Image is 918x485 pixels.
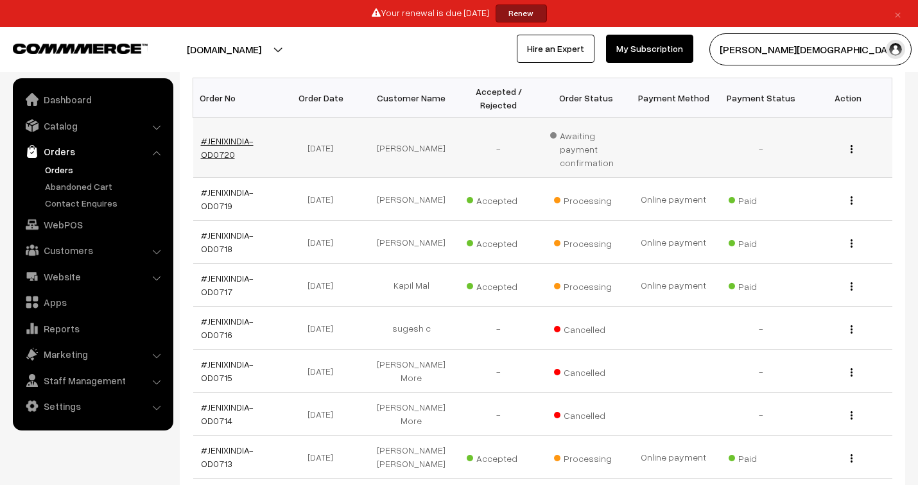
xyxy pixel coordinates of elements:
a: My Subscription [606,35,693,63]
a: #JENIXINDIA-OD0718 [201,230,254,254]
a: Settings [16,395,169,418]
th: Customer Name [368,78,455,118]
a: Reports [16,317,169,340]
td: - [717,393,804,436]
td: Online payment [630,221,717,264]
td: [PERSON_NAME] [368,221,455,264]
img: Menu [851,454,853,463]
img: user [886,40,905,59]
td: [DATE] [281,264,368,307]
a: Apps [16,291,169,314]
a: #JENIXINDIA-OD0714 [201,402,254,426]
img: Menu [851,411,853,420]
img: COMMMERCE [13,44,148,53]
a: Hire an Expert [517,35,594,63]
td: Online payment [630,436,717,479]
span: Processing [554,277,618,293]
span: Paid [729,277,793,293]
a: WebPOS [16,213,169,236]
a: Marketing [16,343,169,366]
th: Payment Status [717,78,804,118]
td: Kapil Mal [368,264,455,307]
td: - [717,307,804,350]
td: [PERSON_NAME] [368,118,455,178]
a: Website [16,265,169,288]
a: #JENIXINDIA-OD0716 [201,316,254,340]
span: Cancelled [554,319,618,336]
span: Cancelled [554,405,618,422]
td: - [455,118,542,178]
td: [DATE] [281,118,368,178]
img: Menu [851,196,853,205]
a: Orders [16,140,169,163]
span: Paid [729,191,793,207]
a: Contact Enquires [42,196,169,210]
span: Paid [729,448,793,465]
a: Catalog [16,114,169,137]
td: sugesh c [368,307,455,350]
td: [DATE] [281,350,368,393]
a: × [889,6,906,21]
th: Order Date [281,78,368,118]
span: Accepted [467,448,531,465]
span: Cancelled [554,362,618,379]
img: Menu [851,239,853,248]
td: - [455,307,542,350]
th: Payment Method [630,78,717,118]
th: Order Status [542,78,630,118]
td: - [455,350,542,393]
th: Order No [193,78,281,118]
td: - [717,350,804,393]
td: [DATE] [281,178,368,221]
img: Menu [851,368,853,377]
a: #JENIXINDIA-OD0713 [201,445,254,469]
a: Staff Management [16,369,169,392]
a: #JENIXINDIA-OD0720 [201,135,254,160]
a: Dashboard [16,88,169,111]
span: Processing [554,191,618,207]
span: Awaiting payment confirmation [550,126,622,169]
span: Processing [554,234,618,250]
img: Menu [851,282,853,291]
button: [PERSON_NAME][DEMOGRAPHIC_DATA] [709,33,912,65]
td: [DATE] [281,436,368,479]
span: Accepted [467,277,531,293]
td: Online payment [630,178,717,221]
img: Menu [851,325,853,334]
td: - [717,118,804,178]
a: COMMMERCE [13,40,125,55]
td: [DATE] [281,221,368,264]
td: [DATE] [281,393,368,436]
td: [PERSON_NAME] More [368,393,455,436]
span: Accepted [467,191,531,207]
button: [DOMAIN_NAME] [142,33,306,65]
a: #JENIXINDIA-OD0715 [201,359,254,383]
a: Abandoned Cart [42,180,169,193]
td: [PERSON_NAME] More [368,350,455,393]
td: [DATE] [281,307,368,350]
div: Your renewal is due [DATE] [4,4,914,22]
a: Orders [42,163,169,176]
td: - [455,393,542,436]
span: Accepted [467,234,531,250]
span: Paid [729,234,793,250]
td: Online payment [630,264,717,307]
a: Customers [16,239,169,262]
a: #JENIXINDIA-OD0717 [201,273,254,297]
th: Accepted / Rejected [455,78,542,118]
img: Menu [851,145,853,153]
td: [PERSON_NAME] [368,178,455,221]
th: Action [804,78,892,118]
td: [PERSON_NAME] [PERSON_NAME] [368,436,455,479]
a: Renew [496,4,547,22]
span: Processing [554,448,618,465]
a: #JENIXINDIA-OD0719 [201,187,254,211]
